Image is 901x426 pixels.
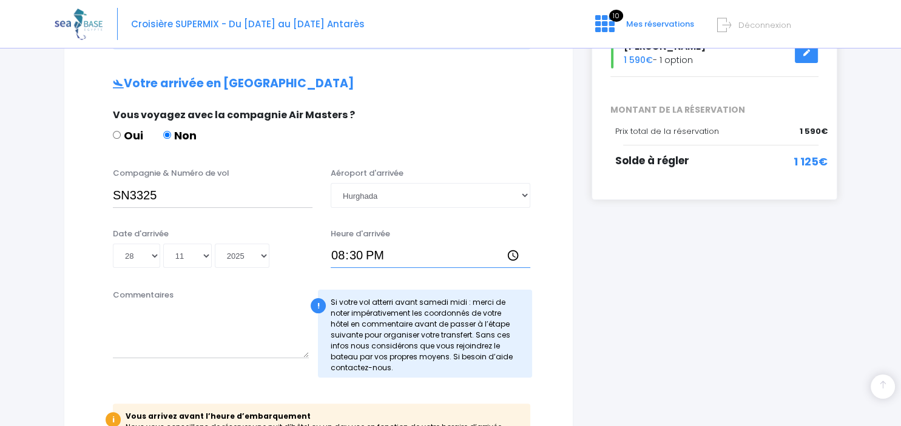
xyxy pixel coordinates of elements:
b: Vous arrivez avant l’heure d’embarquement [126,411,311,421]
label: Oui [113,127,143,144]
span: [PERSON_NAME] [624,39,706,53]
span: Croisière SUPERMIX - Du [DATE] au [DATE] Antarès [131,18,365,30]
label: Non [163,127,197,144]
label: Aéroport d'arrivée [331,167,403,179]
span: Solde à régler [615,153,689,168]
span: 10 [609,10,623,22]
label: Commentaires [113,289,174,301]
label: Compagnie & Numéro de vol [113,167,229,179]
span: 1 590€ [624,54,653,66]
h2: Votre arrivée en [GEOGRAPHIC_DATA] [89,77,548,91]
input: Non [163,131,171,139]
span: MONTANT DE LA RÉSERVATION [601,104,828,116]
label: Heure d'arrivée [331,228,390,240]
span: Mes réservations [626,18,694,30]
span: Prix total de la réservation [615,125,719,137]
label: Date d'arrivée [113,228,169,240]
div: ! [311,298,326,313]
div: Si votre vol atterri avant samedi midi : merci de noter impérativement les coordonnés de votre hô... [318,290,532,378]
div: - 1 option [601,38,828,68]
span: 1 125€ [794,153,828,170]
a: 10 Mes réservations [585,22,701,34]
input: Oui [113,131,121,139]
span: Déconnexion [738,19,791,31]
span: Vous voyagez avec la compagnie Air Masters ? [113,108,355,122]
span: 1 590€ [800,125,828,138]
